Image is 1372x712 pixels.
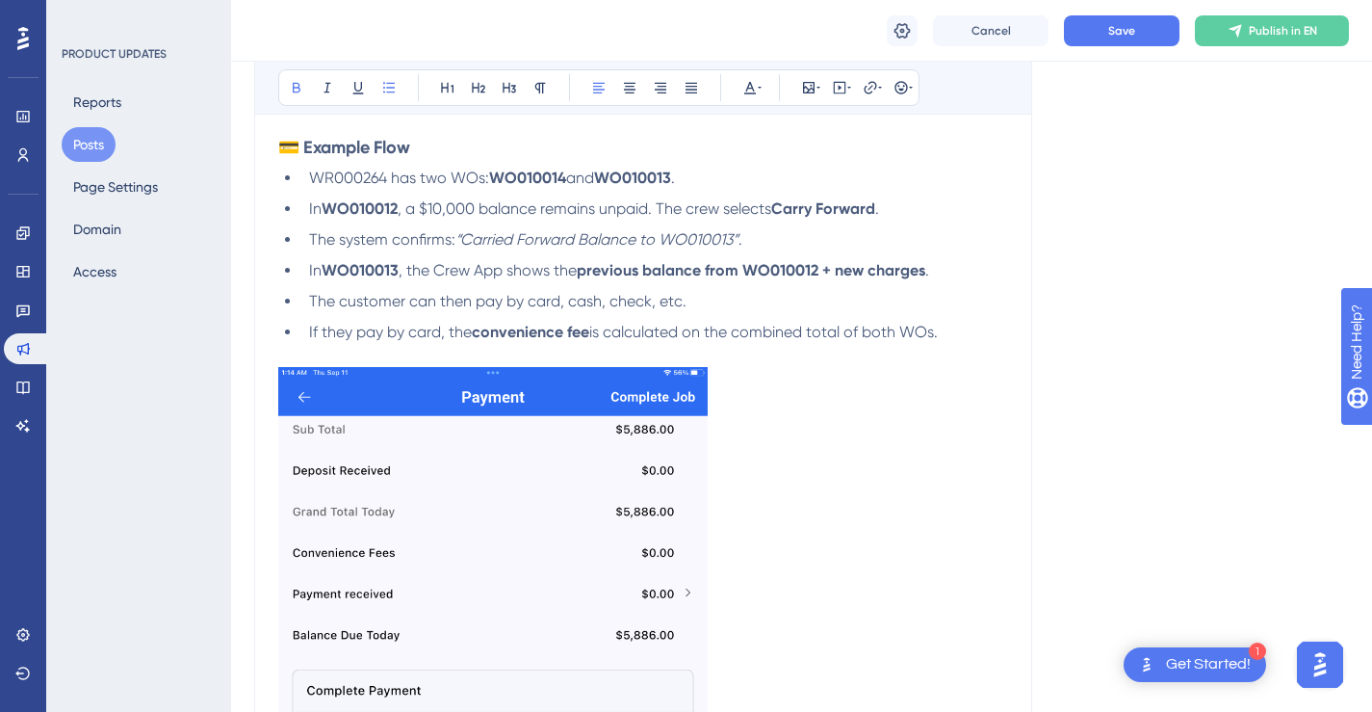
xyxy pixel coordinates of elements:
[62,170,169,204] button: Page Settings
[1291,636,1349,694] iframe: UserGuiding AI Assistant Launcher
[309,323,472,341] span: If they pay by card, the
[738,230,742,249] span: .
[771,199,875,218] strong: Carry Forward
[309,292,686,310] span: The customer can then pay by card, cash, check, etc.
[671,169,675,187] span: .
[1166,654,1251,675] div: Get Started!
[322,199,398,218] strong: WO010012
[1135,653,1158,676] img: launcher-image-alternative-text
[398,199,771,218] span: , a $10,000 balance remains unpaid. The crew selects
[45,5,120,28] span: Need Help?
[309,261,322,279] span: In
[971,23,1011,39] span: Cancel
[278,137,410,158] strong: 💳 Example Flow
[472,323,589,341] strong: convenience fee
[62,212,133,247] button: Domain
[399,261,577,279] span: , the Crew App shows the
[1249,643,1266,660] div: 1
[455,230,738,249] em: “Carried Forward Balance to WO010013”
[62,127,116,162] button: Posts
[1064,15,1179,46] button: Save
[62,46,167,62] div: PRODUCT UPDATES
[62,254,128,289] button: Access
[309,230,455,249] span: The system confirms:
[309,169,489,187] span: WR000264 has two WOs:
[1108,23,1135,39] span: Save
[1249,23,1317,39] span: Publish in EN
[489,169,566,187] strong: WO010014
[1124,647,1266,682] div: Open Get Started! checklist, remaining modules: 1
[594,169,671,187] strong: WO010013
[566,169,594,187] span: and
[309,199,322,218] span: In
[925,261,929,279] span: .
[589,323,938,341] span: is calculated on the combined total of both WOs.
[322,261,399,279] strong: WO010013
[577,261,925,279] strong: previous balance from WO010012 + new charges
[62,85,133,119] button: Reports
[933,15,1048,46] button: Cancel
[1195,15,1349,46] button: Publish in EN
[875,199,879,218] span: .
